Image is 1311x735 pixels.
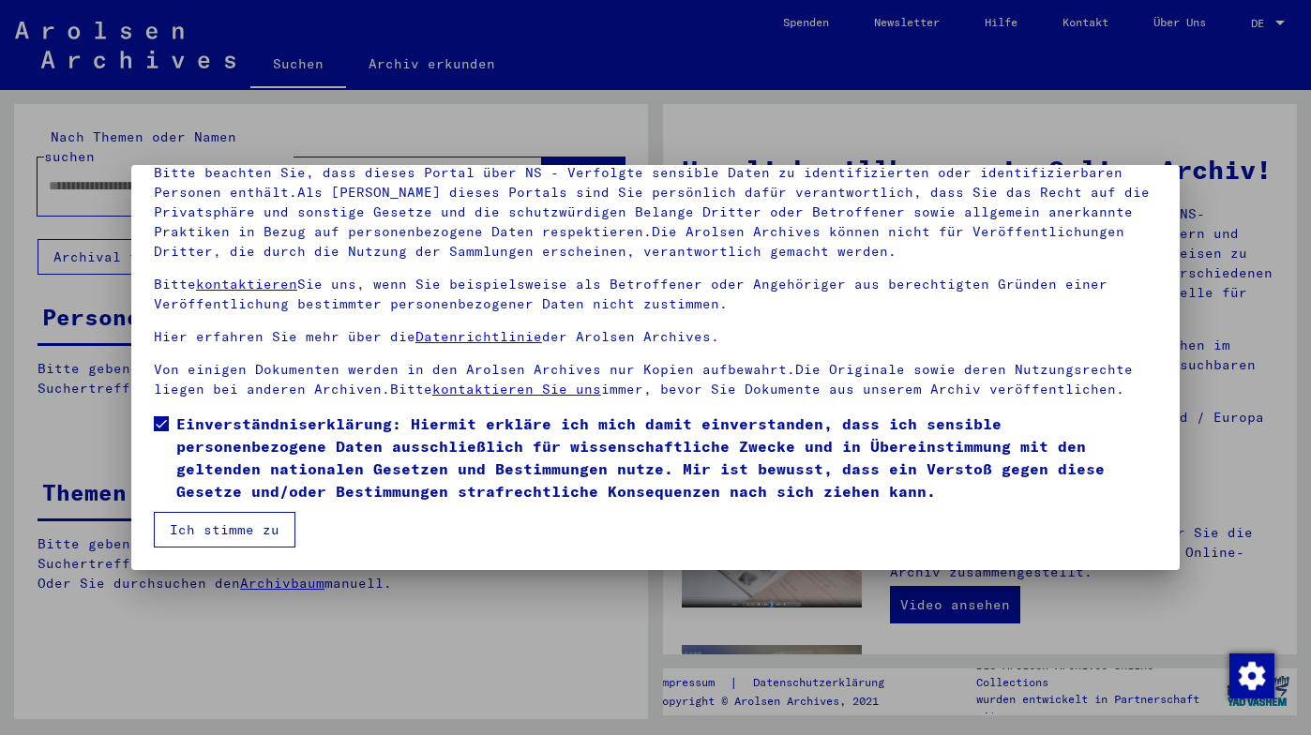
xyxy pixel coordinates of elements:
[154,512,295,547] button: Ich stimme zu
[154,327,1157,347] p: Hier erfahren Sie mehr über die der Arolsen Archives.
[1228,652,1273,697] div: Zustimmung ändern
[1229,653,1274,698] img: Zustimmung ändern
[154,275,1157,314] p: Bitte Sie uns, wenn Sie beispielsweise als Betroffener oder Angehöriger aus berechtigten Gründen ...
[196,276,297,292] a: kontaktieren
[154,163,1157,262] p: Bitte beachten Sie, dass dieses Portal über NS - Verfolgte sensible Daten zu identifizierten oder...
[154,360,1157,399] p: Von einigen Dokumenten werden in den Arolsen Archives nur Kopien aufbewahrt.Die Originale sowie d...
[432,381,601,397] a: kontaktieren Sie uns
[415,328,542,345] a: Datenrichtlinie
[176,412,1157,502] span: Einverständniserklärung: Hiermit erkläre ich mich damit einverstanden, dass ich sensible personen...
